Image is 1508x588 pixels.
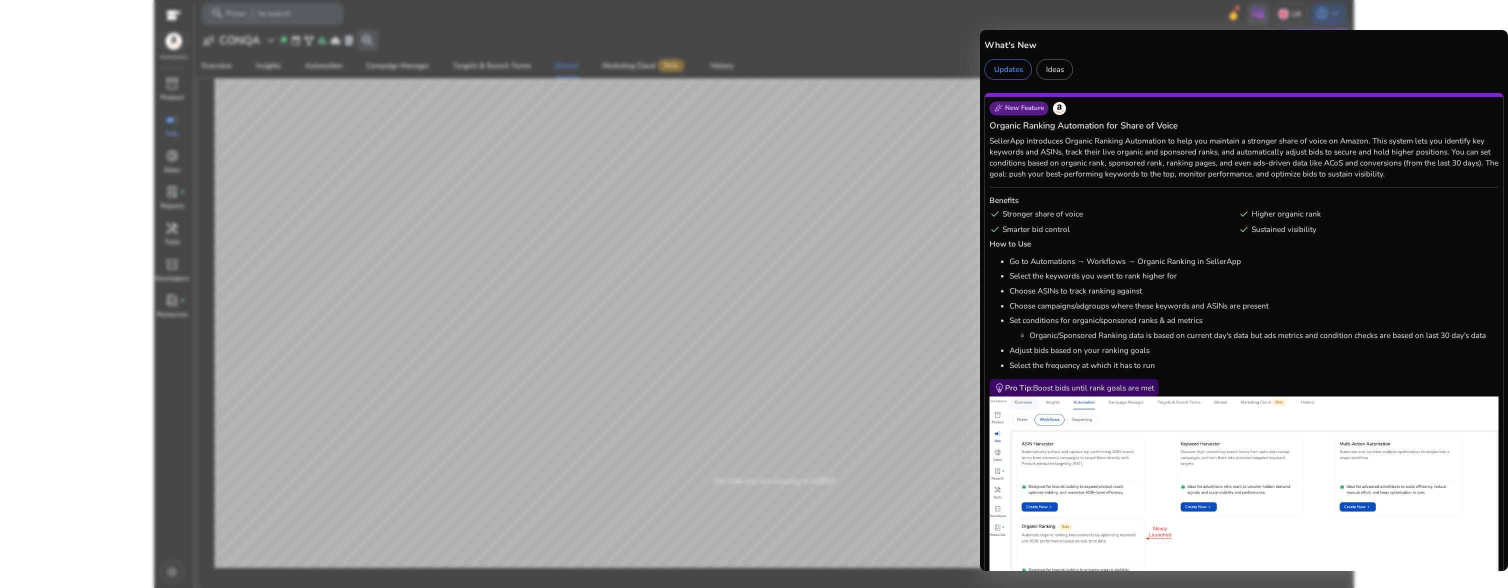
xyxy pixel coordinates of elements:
div: Boost bids until rank goals are met [1005,382,1154,393]
li: Select the keywords you want to rank higher for [1009,270,1498,281]
span: check [1238,208,1249,219]
div: Stronger share of voice [989,208,1234,219]
span: check [1238,224,1249,235]
li: Choose campaigns/adgroups where these keywords and ASINs are present [1009,300,1498,311]
div: Updates [984,59,1032,80]
div: Ideas [1036,59,1073,80]
h5: Organic Ranking Automation for Share of Voice [989,119,1498,132]
li: Select the frequency at which it has to run [1009,360,1498,371]
li: Organic/Sponsored Ranking data is based on current day's data but ads metrics and condition check... [1029,330,1498,341]
p: SellerApp introduces Organic Ranking Automation to help you maintain a stronger share of voice on... [989,135,1498,179]
div: Sustained visibility [1238,224,1483,235]
h6: Benefits [989,195,1498,206]
span: check [989,224,1000,235]
h6: How to Use [989,238,1498,249]
h5: What's New [984,38,1503,51]
li: Go to Automations → Workflows → Organic Ranking in SellerApp [1009,256,1498,267]
span: New Feature [1005,104,1044,113]
li: Adjust bids based on your ranking goals [1009,345,1498,356]
span: celebration [994,104,1003,113]
span: Pro Tip: [1005,382,1033,393]
div: Smarter bid control [989,224,1234,235]
span: emoji_objects [994,382,1005,393]
div: Higher organic rank [1238,208,1483,219]
span: check [989,208,1000,219]
img: Amazon [1053,102,1066,115]
li: Set conditions for organic/sponsored ranks & ad metrics [1009,315,1498,341]
li: Choose ASINs to track ranking against [1009,285,1498,296]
